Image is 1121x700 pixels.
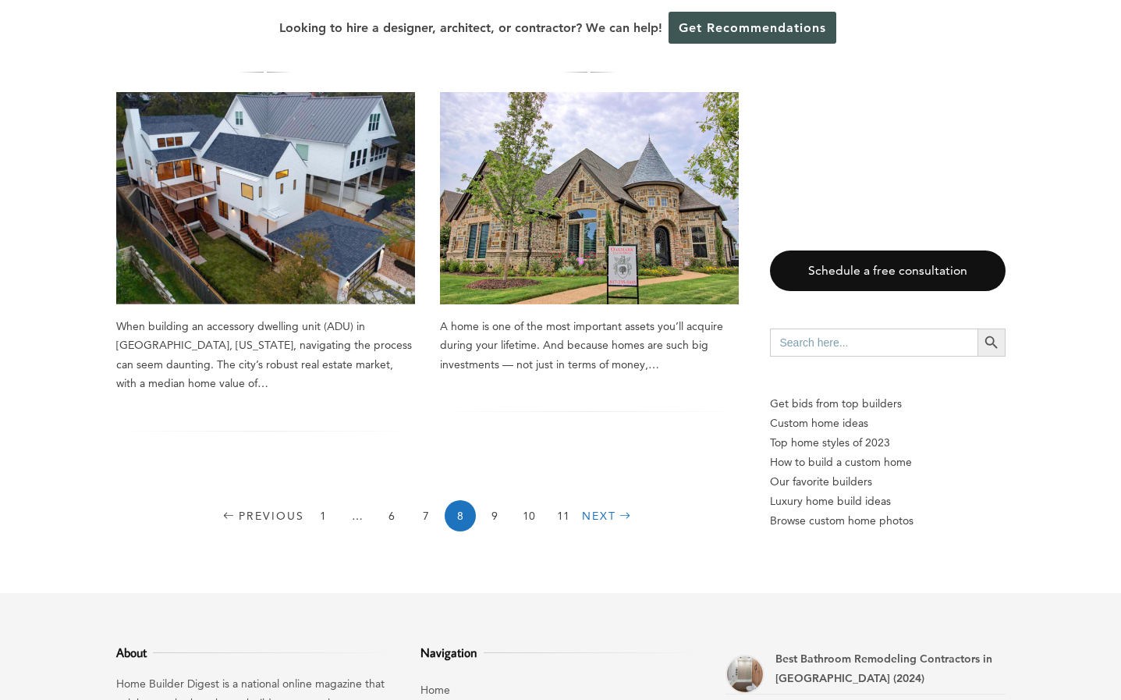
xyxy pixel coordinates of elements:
[770,492,1006,511] a: Luxury home build ideas
[770,394,1006,414] p: Get bids from top builders
[513,500,545,531] a: 10
[725,655,764,694] a: Best Bathroom Remodeling Contractors in Portsmouth (2024)
[116,643,396,662] h3: About
[770,472,1006,492] a: Our favorite builders
[548,500,579,531] a: 11
[770,453,1006,472] a: How to build a custom home
[775,652,992,685] a: Best Bathroom Remodeling Contractors in [GEOGRAPHIC_DATA] (2024)
[440,317,739,375] div: A home is one of the most important assets you’ll acquire during your lifetime. And because homes...
[445,500,476,531] span: 8
[220,500,304,531] a: Previous
[582,500,635,531] a: Next
[410,500,442,531] a: 7
[983,334,1000,351] svg: Search
[440,92,739,304] a: The 8 Best Custom Home Builders in [GEOGRAPHIC_DATA], [US_STATE]
[342,500,373,531] span: …
[116,92,415,304] a: The Best Accessory Dwelling Unit Builders in [GEOGRAPHIC_DATA], [US_STATE]
[116,317,415,393] div: When building an accessory dwelling unit (ADU) in [GEOGRAPHIC_DATA], [US_STATE], navigating the p...
[770,329,977,357] input: Search here...
[770,414,1006,433] a: Custom home ideas
[420,683,450,697] a: Home
[669,12,836,44] a: Get Recommendations
[307,500,339,531] a: 1
[770,511,1006,531] a: Browse custom home photos
[770,433,1006,453] a: Top home styles of 2023
[770,251,1006,292] a: Schedule a free consultation
[420,643,701,662] h3: Navigation
[479,500,510,531] a: 9
[376,500,407,531] a: 6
